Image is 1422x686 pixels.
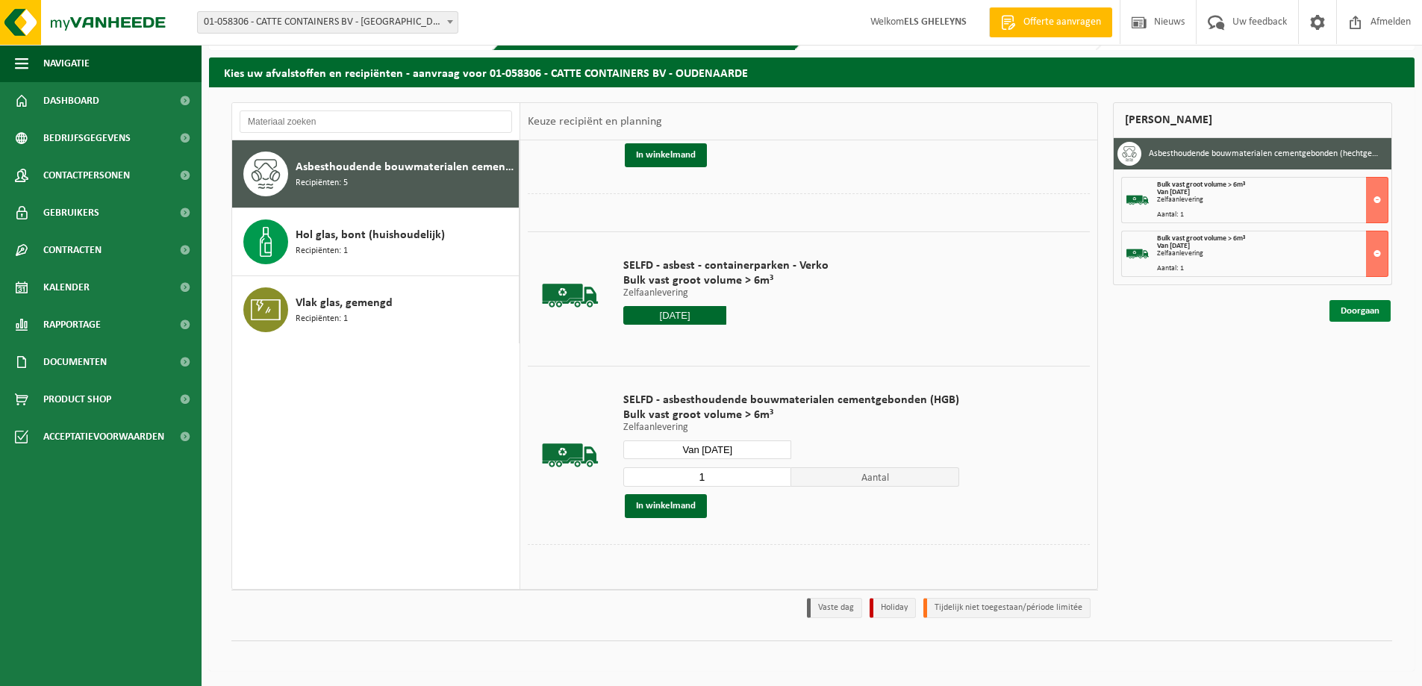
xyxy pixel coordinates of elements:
span: Offerte aanvragen [1020,15,1105,30]
span: Vlak glas, gemengd [296,294,393,312]
button: In winkelmand [625,143,707,167]
span: Navigatie [43,45,90,82]
span: 01-058306 - CATTE CONTAINERS BV - OUDENAARDE [198,12,458,33]
span: Aantal [791,467,959,487]
li: Tijdelijk niet toegestaan/période limitée [923,598,1091,618]
span: SELFD - asbesthoudende bouwmaterialen cementgebonden (HGB) [623,393,959,408]
span: Documenten [43,343,107,381]
span: Contactpersonen [43,157,130,194]
input: Materiaal zoeken [240,110,512,133]
span: Kalender [43,269,90,306]
div: Aantal: 1 [1157,265,1388,272]
p: Zelfaanlevering [623,288,829,299]
strong: Van [DATE] [1157,242,1190,250]
span: Bulk vast groot volume > 6m³ [623,408,959,422]
span: Gebruikers [43,194,99,231]
span: SELFD - asbest - containerparken - Verko [623,258,829,273]
span: Acceptatievoorwaarden [43,418,164,455]
button: Asbesthoudende bouwmaterialen cementgebonden (hechtgebonden) Recipiënten: 5 [232,140,520,208]
div: Aantal: 1 [1157,211,1388,219]
div: Zelfaanlevering [1157,250,1388,258]
strong: Van [DATE] [1157,188,1190,196]
a: Offerte aanvragen [989,7,1112,37]
span: Asbesthoudende bouwmaterialen cementgebonden (hechtgebonden) [296,158,515,176]
div: [PERSON_NAME] [1113,102,1392,138]
span: Dashboard [43,82,99,119]
span: Bulk vast groot volume > 6m³ [1157,234,1245,243]
div: Zelfaanlevering [1157,196,1388,204]
span: Bulk vast groot volume > 6m³ [623,273,829,288]
button: In winkelmand [625,494,707,518]
button: Vlak glas, gemengd Recipiënten: 1 [232,276,520,343]
span: Rapportage [43,306,101,343]
span: Hol glas, bont (huishoudelijk) [296,226,445,244]
h2: Kies uw afvalstoffen en recipiënten - aanvraag voor 01-058306 - CATTE CONTAINERS BV - OUDENAARDE [209,57,1415,87]
li: Holiday [870,598,916,618]
button: Hol glas, bont (huishoudelijk) Recipiënten: 1 [232,208,520,276]
a: Doorgaan [1329,300,1391,322]
span: Recipiënten: 5 [296,176,348,190]
h3: Asbesthoudende bouwmaterialen cementgebonden (hechtgebonden) [1149,142,1380,166]
span: Product Shop [43,381,111,418]
div: Keuze recipiënt en planning [520,103,670,140]
input: Selecteer datum [623,306,726,325]
span: Bedrijfsgegevens [43,119,131,157]
span: Bulk vast groot volume > 6m³ [1157,181,1245,189]
span: Recipiënten: 1 [296,244,348,258]
p: Zelfaanlevering [623,422,959,433]
input: Selecteer datum [623,440,791,459]
span: 01-058306 - CATTE CONTAINERS BV - OUDENAARDE [197,11,458,34]
span: Contracten [43,231,102,269]
span: Recipiënten: 1 [296,312,348,326]
strong: ELS GHELEYNS [904,16,967,28]
li: Vaste dag [807,598,862,618]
